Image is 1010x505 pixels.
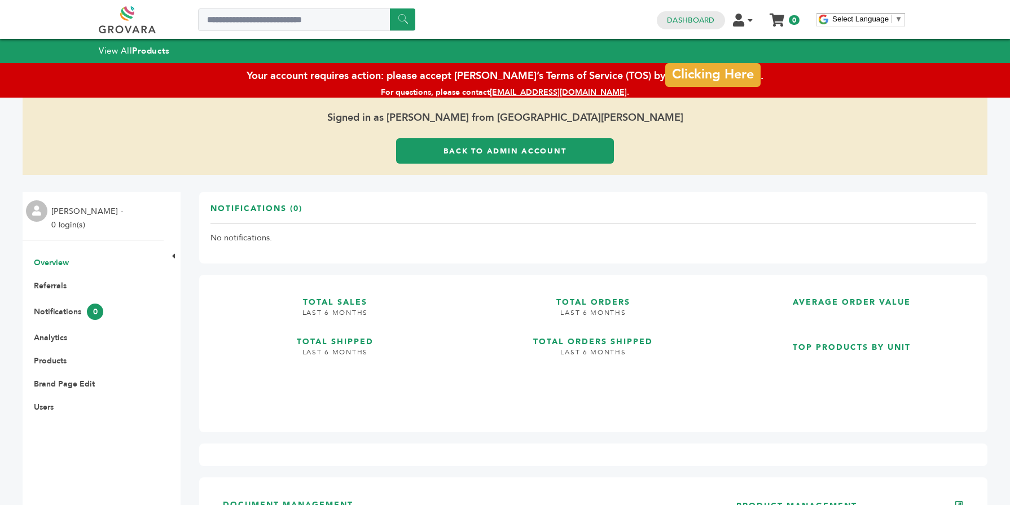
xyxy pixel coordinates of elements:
a: Brand Page Edit [34,379,95,389]
span: 0 [87,304,103,320]
li: [PERSON_NAME] - 0 login(s) [51,205,126,232]
a: AVERAGE ORDER VALUE [727,286,976,322]
h3: AVERAGE ORDER VALUE [727,286,976,308]
a: TOTAL SALES LAST 6 MONTHS TOTAL SHIPPED LAST 6 MONTHS [210,286,460,412]
a: Users [34,402,54,412]
a: Analytics [34,332,67,343]
h3: TOTAL SALES [210,286,460,308]
input: Search a product or brand... [198,8,415,31]
a: Notifications0 [34,306,103,317]
h4: LAST 6 MONTHS [210,308,460,326]
td: No notifications. [210,223,976,253]
h3: TOTAL SHIPPED [210,326,460,348]
a: Overview [34,257,69,268]
img: profile.png [26,200,47,222]
h3: Notifications (0) [210,203,302,223]
h3: TOTAL ORDERS [469,286,718,308]
span: 0 [789,15,800,25]
strong: Products [132,45,169,56]
a: TOTAL ORDERS LAST 6 MONTHS TOTAL ORDERS SHIPPED LAST 6 MONTHS [469,286,718,412]
a: Select Language​ [832,15,902,23]
span: ▼ [895,15,902,23]
h3: TOTAL ORDERS SHIPPED [469,326,718,348]
a: TOP PRODUCTS BY UNIT [727,331,976,412]
h4: LAST 6 MONTHS [469,348,718,366]
a: [EMAIL_ADDRESS][DOMAIN_NAME] [490,87,627,98]
h4: LAST 6 MONTHS [469,308,718,326]
h4: LAST 6 MONTHS [210,348,460,366]
a: Clicking Here [665,63,760,87]
span: Signed in as [PERSON_NAME] from [GEOGRAPHIC_DATA][PERSON_NAME] [23,98,987,138]
a: Referrals [34,280,67,291]
a: Back to Admin Account [396,138,614,164]
a: My Cart [771,10,784,22]
span: ​ [892,15,892,23]
h3: TOP PRODUCTS BY UNIT [727,331,976,353]
span: Select Language [832,15,889,23]
a: Products [34,355,67,366]
a: View AllProducts [99,45,170,56]
a: Dashboard [667,15,714,25]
